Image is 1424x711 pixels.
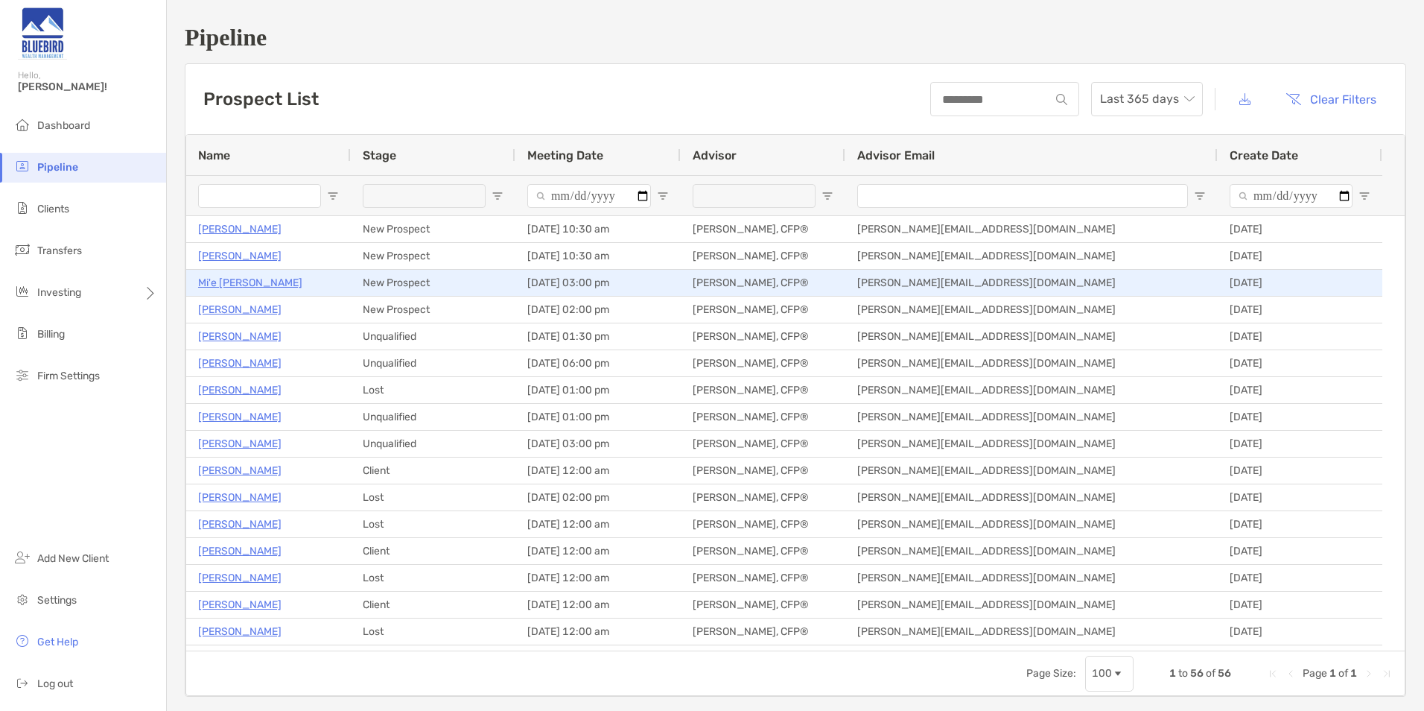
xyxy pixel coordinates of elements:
span: Firm Settings [37,370,100,382]
span: Settings [37,594,77,607]
div: [PERSON_NAME], CFP® [681,377,845,403]
div: New Prospect [351,270,515,296]
a: [PERSON_NAME] [198,595,282,614]
div: [DATE] [1218,458,1382,484]
div: [DATE] [1218,350,1382,376]
div: Unqualified [351,404,515,430]
img: billing icon [13,324,31,342]
img: settings icon [13,590,31,608]
p: Mi'e [PERSON_NAME] [198,274,302,292]
div: [DATE] [1218,538,1382,564]
img: add_new_client icon [13,549,31,566]
div: [PERSON_NAME], CFP® [681,216,845,242]
div: [PERSON_NAME][EMAIL_ADDRESS][DOMAIN_NAME] [845,592,1218,618]
div: [PERSON_NAME][EMAIL_ADDRESS][DOMAIN_NAME] [845,377,1218,403]
div: Client [351,592,515,618]
img: clients icon [13,199,31,217]
div: Lost [351,645,515,671]
a: [PERSON_NAME] [198,327,282,346]
button: Open Filter Menu [821,190,833,202]
a: [PERSON_NAME] [198,488,282,507]
img: Zoe Logo [18,6,67,60]
div: New Prospect [351,243,515,269]
div: Last Page [1381,668,1393,680]
a: [PERSON_NAME] [198,408,282,426]
input: Create Date Filter Input [1230,184,1353,208]
span: Billing [37,328,65,341]
img: input icon [1056,94,1067,105]
div: [DATE] 10:30 am [515,243,681,269]
p: [PERSON_NAME] [198,381,282,399]
p: [PERSON_NAME] [198,515,282,534]
a: [PERSON_NAME] [198,354,282,373]
div: Page Size [1085,656,1134,692]
div: [DATE] 12:00 am [515,458,681,484]
div: [PERSON_NAME][EMAIL_ADDRESS][DOMAIN_NAME] [845,297,1218,323]
a: [PERSON_NAME] [198,434,282,453]
div: [PERSON_NAME], CFP® [681,243,845,269]
div: New Prospect [351,216,515,242]
div: [DATE] 12:00 am [515,538,681,564]
div: [DATE] 02:00 pm [515,484,681,511]
img: pipeline icon [13,157,31,175]
button: Open Filter Menu [327,190,339,202]
div: [PERSON_NAME][EMAIL_ADDRESS][DOMAIN_NAME] [845,323,1218,350]
div: [PERSON_NAME][EMAIL_ADDRESS][DOMAIN_NAME] [845,538,1218,564]
div: Lost [351,377,515,403]
span: Log out [37,677,73,690]
div: [DATE] [1218,377,1382,403]
span: 56 [1190,667,1204,680]
div: [DATE] [1218,323,1382,350]
a: [PERSON_NAME] [198,220,282,238]
div: [PERSON_NAME][EMAIL_ADDRESS][DOMAIN_NAME] [845,270,1218,296]
span: Clients [37,203,69,215]
div: [DATE] [1218,565,1382,591]
img: get-help icon [13,632,31,650]
div: New Prospect [351,297,515,323]
img: transfers icon [13,241,31,259]
div: [DATE] [1218,297,1382,323]
span: Investing [37,286,81,299]
button: Open Filter Menu [657,190,669,202]
div: [PERSON_NAME], CFP® [681,645,845,671]
div: [DATE] [1218,243,1382,269]
span: to [1178,667,1188,680]
div: [DATE] [1218,404,1382,430]
div: [PERSON_NAME][EMAIL_ADDRESS][DOMAIN_NAME] [845,511,1218,537]
img: logout icon [13,674,31,692]
div: [DATE] 12:00 am [515,511,681,537]
div: [PERSON_NAME], CFP® [681,297,845,323]
a: [PERSON_NAME] [198,461,282,480]
span: Advisor Email [857,148,935,162]
div: [PERSON_NAME][EMAIL_ADDRESS][DOMAIN_NAME] [845,484,1218,511]
p: [PERSON_NAME] [198,247,282,265]
div: [PERSON_NAME], CFP® [681,538,845,564]
button: Open Filter Menu [1194,190,1206,202]
h3: Prospect List [203,89,319,110]
div: [DATE] [1218,619,1382,645]
div: [DATE] 03:00 pm [515,431,681,457]
div: [DATE] 12:00 am [515,619,681,645]
div: [PERSON_NAME], CFP® [681,270,845,296]
div: [DATE] 10:30 am [515,216,681,242]
span: Last 365 days [1100,83,1194,116]
p: [PERSON_NAME] [198,569,282,587]
span: Pipeline [37,161,78,174]
span: 1 [1350,667,1357,680]
span: [PERSON_NAME]! [18,80,157,93]
div: Lost [351,565,515,591]
div: Unqualified [351,323,515,350]
input: Advisor Email Filter Input [857,184,1188,208]
span: Dashboard [37,119,90,132]
div: Previous Page [1285,668,1297,680]
span: 1 [1329,667,1336,680]
div: [PERSON_NAME][EMAIL_ADDRESS][DOMAIN_NAME] [845,216,1218,242]
span: Name [198,148,230,162]
input: Meeting Date Filter Input [527,184,651,208]
div: [PERSON_NAME][EMAIL_ADDRESS][DOMAIN_NAME] [845,404,1218,430]
div: [PERSON_NAME], CFP® [681,323,845,350]
span: Transfers [37,244,82,257]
